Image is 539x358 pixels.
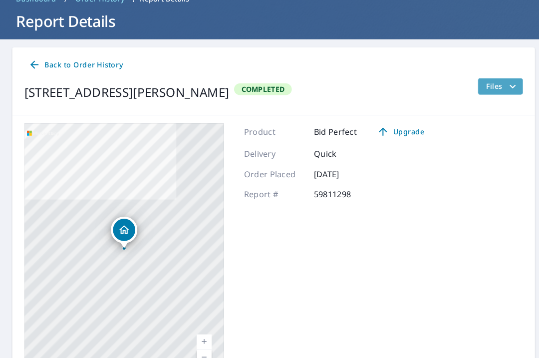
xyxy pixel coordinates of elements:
p: Report # [241,186,300,198]
p: [DATE] [309,166,369,178]
a: Back to Order History [24,55,125,73]
div: [STREET_ADDRESS][PERSON_NAME] [24,82,226,100]
p: Product [241,124,300,136]
span: Files [479,79,511,91]
p: Quick [309,146,369,158]
h1: Report Details [12,11,527,31]
p: 59811298 [309,186,369,198]
span: Back to Order History [28,58,121,70]
button: filesDropdownBtn-59811298 [471,77,515,93]
p: Delivery [241,146,300,158]
p: Bid Perfect [309,124,352,136]
div: Dropped pin, building 1, Residential property, 1163 N Sayers Rd Troy, OH 45373 [109,214,135,245]
p: Order Placed [241,166,300,178]
a: Current Level 17, Zoom In [194,330,209,345]
a: Upgrade [363,122,426,138]
span: Completed [232,83,286,93]
span: Upgrade [369,124,420,136]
